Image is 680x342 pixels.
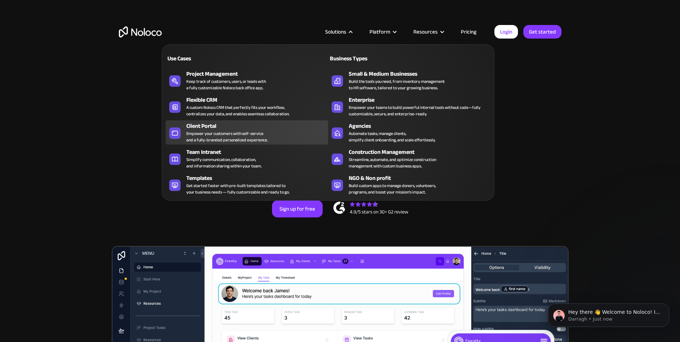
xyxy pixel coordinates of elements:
div: Build custom apps to manage donors, volunteers, programs, and boost your mission’s impact. [349,182,436,195]
a: TemplatesGet started faster with pre-built templates tailored toyour business needs — fully custo... [166,172,328,197]
a: Flexible CRMA custom Noloco CRM that perfectly fits your workflow,centralizes your data, and enab... [166,94,328,119]
div: Small & Medium Businesses [349,70,494,78]
a: Get started [523,25,561,39]
div: Resources [404,27,452,36]
div: Business Types [328,54,406,63]
div: Solutions [325,27,346,36]
a: Login [494,25,518,39]
div: Platform [369,27,390,36]
a: Sign up for free [272,200,323,217]
h2: Business Apps for Teams [119,88,561,145]
div: Get started faster with pre-built templates tailored to your business needs — fully customizable ... [186,182,289,195]
div: Client Portal [186,122,331,130]
div: Project Management [186,70,331,78]
div: Keep track of customers, users, or leads with a fully customizable Noloco back office app. [186,78,266,91]
div: Enterprise [349,96,494,104]
div: Team Intranet [186,148,331,156]
div: Empower your customers with self-service and a fully-branded personalized experience. [186,130,268,143]
a: Business Types [328,50,490,66]
a: Project ManagementKeep track of customers, users, or leads witha fully customizable Noloco back o... [166,68,328,92]
div: A custom Noloco CRM that perfectly fits your workflow, centralizes your data, and enables seamles... [186,104,289,117]
iframe: Intercom notifications message [537,288,680,338]
div: Platform [361,27,404,36]
a: Client PortalEmpower your customers with self-serviceand a fully-branded personalized experience. [166,120,328,145]
div: Flexible CRM [186,96,331,104]
a: AgenciesAutomate tasks, manage clients,simplify client onboarding, and scale effortlessly. [328,120,490,145]
a: Small & Medium BusinessesBuild the tools you need, from inventory managementto HR software, tailo... [328,68,490,92]
a: home [119,26,162,37]
div: Use Cases [166,54,244,63]
div: Construction Management [349,148,494,156]
div: Automate tasks, manage clients, simplify client onboarding, and scale effortlessly. [349,130,435,143]
a: NGO & Non profitBuild custom apps to manage donors, volunteers,programs, and boost your mission’s... [328,172,490,197]
div: Resources [413,27,438,36]
div: Templates [186,174,331,182]
div: Agencies [349,122,494,130]
a: Pricing [452,27,485,36]
a: EnterpriseEmpower your teams to build powerful internal tools without code—fully customizable, se... [328,94,490,119]
h1: Custom No-Code Business Apps Platform [119,75,561,81]
a: Construction ManagementStreamline, automate, and optimize constructionmanagement with custom busi... [328,146,490,171]
div: Streamline, automate, and optimize construction management with custom business apps. [349,156,436,169]
div: Build the tools you need, from inventory management to HR software, tailored to your growing busi... [349,78,445,91]
a: Use Cases [166,50,328,66]
div: Simplify communication, collaboration, and information sharing within your team. [186,156,262,169]
div: NGO & Non profit [349,174,494,182]
div: Empower your teams to build powerful internal tools without code—fully customizable, secure, and ... [349,104,487,117]
div: Solutions [316,27,361,36]
a: Team IntranetSimplify communication, collaboration,and information sharing within your team. [166,146,328,171]
nav: Solutions [162,34,494,201]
